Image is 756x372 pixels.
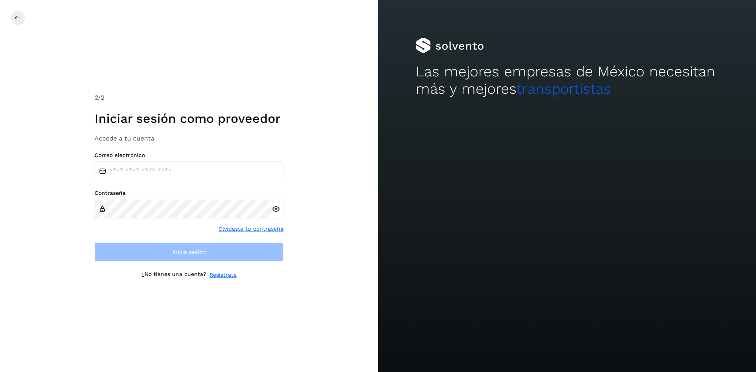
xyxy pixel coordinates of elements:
[94,93,283,102] div: /2
[94,152,283,159] label: Correo electrónico
[209,271,237,279] a: Regístrate
[94,94,98,101] span: 2
[94,111,283,126] h1: Iniciar sesión como proveedor
[94,135,283,142] h3: Accede a tu cuenta
[94,190,283,196] label: Contraseña
[517,80,611,97] span: transportistas
[172,249,206,255] span: Inicia sesión
[94,242,283,261] button: Inicia sesión
[141,271,206,279] p: ¿No tienes una cuenta?
[219,225,283,233] a: Olvidaste tu contraseña
[416,63,718,98] h2: Las mejores empresas de México necesitan más y mejores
